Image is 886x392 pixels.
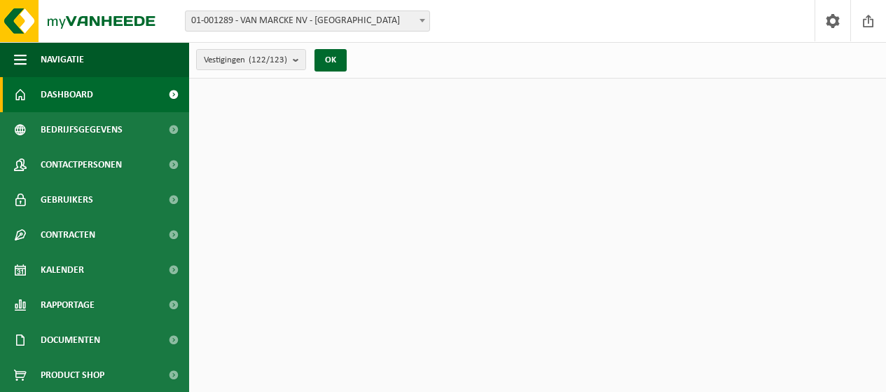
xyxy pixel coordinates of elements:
[41,252,84,288] span: Kalender
[41,147,122,182] span: Contactpersonen
[41,42,84,77] span: Navigatie
[41,217,95,252] span: Contracten
[185,11,430,32] span: 01-001289 - VAN MARCKE NV - GENT
[41,112,123,147] span: Bedrijfsgegevens
[249,55,287,65] count: (122/123)
[41,323,100,358] span: Documenten
[186,11,429,31] span: 01-001289 - VAN MARCKE NV - GENT
[41,288,95,323] span: Rapportage
[314,49,347,72] button: OK
[196,49,306,70] button: Vestigingen(122/123)
[41,77,93,112] span: Dashboard
[41,182,93,217] span: Gebruikers
[204,50,287,71] span: Vestigingen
